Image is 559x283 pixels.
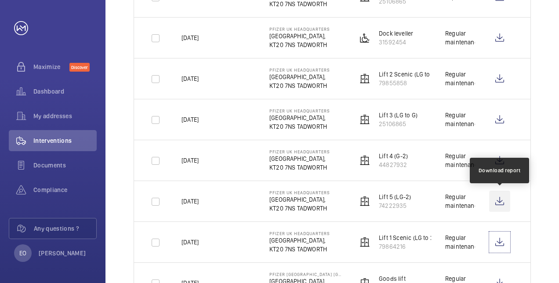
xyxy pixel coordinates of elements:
img: elevator.svg [359,196,370,207]
p: [DATE] [181,197,199,206]
p: 79864216 [379,242,436,251]
div: Regular maintenance [445,233,475,251]
span: Interventions [33,136,97,145]
p: Lift 4 (G-2) [379,152,408,160]
p: Lift 2 Scenic (LG to 2) [379,70,437,79]
span: Compliance [33,185,97,194]
div: Download report [479,167,521,174]
p: [DATE] [181,115,199,124]
p: Pfizer UK Headquarters [269,67,330,73]
div: Regular maintenance [445,152,475,169]
p: KT20 7NS TADWORTH [269,40,330,49]
p: [PERSON_NAME] [39,249,86,258]
p: [DATE] [181,33,199,42]
p: Pfizer UK Headquarters [269,190,330,195]
p: KT20 7NS TADWORTH [269,204,330,213]
span: My addresses [33,112,97,120]
p: 74222935 [379,201,411,210]
span: Dashboard [33,87,97,96]
p: 31592454 [379,38,413,47]
img: elevator.svg [359,73,370,84]
p: 25106865 [379,120,417,128]
p: Lift 3 (LG to G) [379,111,417,120]
img: elevator.svg [359,155,370,166]
p: Pfizer UK Headquarters [269,231,330,236]
div: Regular maintenance [445,192,475,210]
span: Documents [33,161,97,170]
p: [DATE] [181,238,199,247]
p: 44827932 [379,160,408,169]
p: [GEOGRAPHIC_DATA], [269,32,330,40]
p: KT20 7NS TADWORTH [269,163,330,172]
div: Regular maintenance [445,29,475,47]
img: platform_lift.svg [359,33,370,43]
p: Lift 1 Scenic (LG to 2) [379,233,436,242]
div: Regular maintenance [445,111,475,128]
p: [DATE] [181,74,199,83]
p: KT20 7NS TADWORTH [269,81,330,90]
span: Maximize [33,62,69,71]
p: [GEOGRAPHIC_DATA], [269,236,330,245]
span: Any questions ? [34,224,96,233]
p: PFIZER [GEOGRAPHIC_DATA] [GEOGRAPHIC_DATA] [269,272,343,277]
span: Discover [69,63,90,72]
p: [GEOGRAPHIC_DATA], [269,195,330,204]
p: Pfizer UK Headquarters [269,108,330,113]
p: KT20 7NS TADWORTH [269,245,330,254]
p: KT20 7NS TADWORTH [269,122,330,131]
p: Pfizer UK Headquarters [269,26,330,32]
p: Goods lift [379,274,406,283]
img: elevator.svg [359,114,370,125]
p: [GEOGRAPHIC_DATA], [269,113,330,122]
p: [GEOGRAPHIC_DATA], [269,73,330,81]
p: [DATE] [181,156,199,165]
p: Dock leveller [379,29,413,38]
img: elevator.svg [359,237,370,247]
div: Regular maintenance [445,70,475,87]
p: 79855858 [379,79,437,87]
p: EO [19,249,26,258]
p: [GEOGRAPHIC_DATA], [269,154,330,163]
p: Lift 5 (LG-2) [379,192,411,201]
p: Pfizer UK Headquarters [269,149,330,154]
